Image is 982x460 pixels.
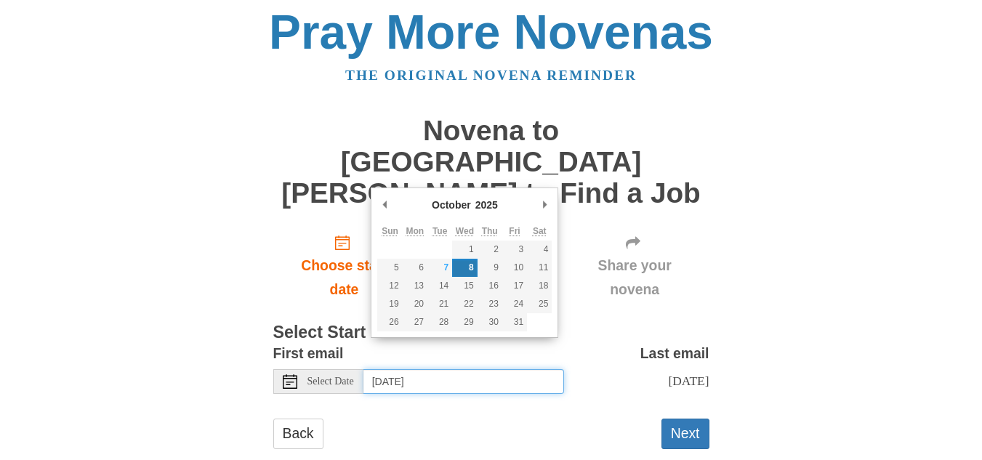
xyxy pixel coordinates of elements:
div: 2025 [473,194,500,216]
button: 18 [527,277,552,295]
button: 1 [452,241,477,259]
span: Choose start date [288,254,401,302]
button: Next [661,419,709,448]
abbr: Thursday [482,226,498,236]
div: Click "Next" to confirm your start date first. [560,223,709,310]
button: 5 [377,259,402,277]
button: 7 [427,259,452,277]
abbr: Friday [509,226,520,236]
abbr: Tuesday [432,226,447,236]
a: Choose start date [273,223,416,310]
button: 28 [427,313,452,331]
abbr: Monday [406,226,424,236]
button: 10 [502,259,527,277]
button: 24 [502,295,527,313]
button: 3 [502,241,527,259]
a: Back [273,419,323,448]
label: Last email [640,342,709,366]
button: 25 [527,295,552,313]
button: 8 [452,259,477,277]
button: Next Month [537,194,552,216]
button: 4 [527,241,552,259]
button: 30 [478,313,502,331]
button: 6 [403,259,427,277]
span: [DATE] [668,374,709,388]
button: 26 [377,313,402,331]
span: Share your novena [575,254,695,302]
button: 11 [527,259,552,277]
a: Pray More Novenas [269,5,713,59]
button: 2 [478,241,502,259]
input: Use the arrow keys to pick a date [363,369,564,394]
div: October [430,194,473,216]
abbr: Saturday [533,226,547,236]
button: 31 [502,313,527,331]
button: 21 [427,295,452,313]
button: 29 [452,313,477,331]
button: Previous Month [377,194,392,216]
button: 22 [452,295,477,313]
button: 17 [502,277,527,295]
button: 12 [377,277,402,295]
button: 14 [427,277,452,295]
h1: Novena to [GEOGRAPHIC_DATA][PERSON_NAME] to Find a Job [273,116,709,209]
abbr: Sunday [382,226,398,236]
a: The original novena reminder [345,68,637,83]
h3: Select Start Date [273,323,709,342]
button: 9 [478,259,502,277]
button: 27 [403,313,427,331]
abbr: Wednesday [456,226,474,236]
button: 15 [452,277,477,295]
button: 19 [377,295,402,313]
button: 13 [403,277,427,295]
button: 16 [478,277,502,295]
button: 23 [478,295,502,313]
button: 20 [403,295,427,313]
label: First email [273,342,344,366]
span: Select Date [307,376,354,387]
